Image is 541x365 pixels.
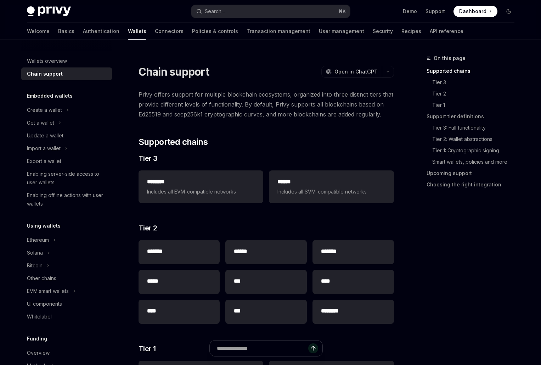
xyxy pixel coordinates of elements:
a: Overview [21,347,112,359]
div: Export a wallet [27,157,61,165]
span: Open in ChatGPT [334,68,378,75]
div: Ethereum [27,236,49,244]
a: Wallets overview [21,55,112,67]
a: **** ***Includes all EVM-compatible networks [139,170,263,203]
a: API reference [430,23,463,40]
div: Overview [27,349,50,357]
a: Dashboard [453,6,497,17]
div: Create a wallet [27,106,62,114]
span: Includes all EVM-compatible networks [147,187,255,196]
span: On this page [434,54,466,62]
a: Wallets [128,23,146,40]
a: Tier 3: Full functionality [432,122,520,134]
button: Send message [308,343,318,353]
a: Tier 2: Wallet abstractions [432,134,520,145]
a: Tier 1 [432,99,520,111]
h5: Using wallets [27,222,61,230]
h5: Funding [27,334,47,343]
span: ⌘ K [338,9,346,14]
span: Tier 3 [139,153,158,163]
a: **** *Includes all SVM-compatible networks [269,170,394,203]
a: Basics [58,23,74,40]
div: Other chains [27,274,56,283]
h5: Embedded wallets [27,92,73,100]
a: Support tier definitions [427,111,520,122]
div: Solana [27,249,43,257]
div: Whitelabel [27,312,52,321]
a: Transaction management [247,23,310,40]
div: Enabling server-side access to user wallets [27,170,108,187]
a: UI components [21,298,112,310]
a: Authentication [83,23,119,40]
a: Other chains [21,272,112,285]
div: Wallets overview [27,57,67,65]
div: Get a wallet [27,119,54,127]
div: Import a wallet [27,144,61,153]
span: Supported chains [139,136,208,148]
a: Enabling server-side access to user wallets [21,168,112,189]
span: Tier 2 [139,223,157,233]
div: Update a wallet [27,131,63,140]
a: Tier 2 [432,88,520,99]
a: Upcoming support [427,168,520,179]
h1: Chain support [139,65,209,78]
div: Enabling offline actions with user wallets [27,191,108,208]
a: Demo [403,8,417,15]
a: Tier 1: Cryptographic signing [432,145,520,156]
button: Open in ChatGPT [321,66,382,78]
img: dark logo [27,6,71,16]
a: Enabling offline actions with user wallets [21,189,112,210]
a: Policies & controls [192,23,238,40]
a: Export a wallet [21,155,112,168]
a: User management [319,23,364,40]
button: Search...⌘K [191,5,350,18]
a: Support [426,8,445,15]
a: Welcome [27,23,50,40]
a: Tier 3 [432,77,520,88]
span: Dashboard [459,8,486,15]
div: UI components [27,300,62,308]
a: Recipes [401,23,421,40]
button: Toggle dark mode [503,6,514,17]
a: Chain support [21,67,112,80]
a: Supported chains [427,65,520,77]
a: Connectors [155,23,184,40]
div: Search... [205,7,225,16]
div: Chain support [27,70,63,78]
a: Update a wallet [21,129,112,142]
a: Security [373,23,393,40]
a: Choosing the right integration [427,179,520,190]
a: Whitelabel [21,310,112,323]
span: Privy offers support for multiple blockchain ecosystems, organized into three distinct tiers that... [139,89,394,119]
a: Smart wallets, policies and more [432,156,520,168]
div: Bitcoin [27,261,43,270]
div: EVM smart wallets [27,287,69,295]
span: Includes all SVM-compatible networks [277,187,385,196]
